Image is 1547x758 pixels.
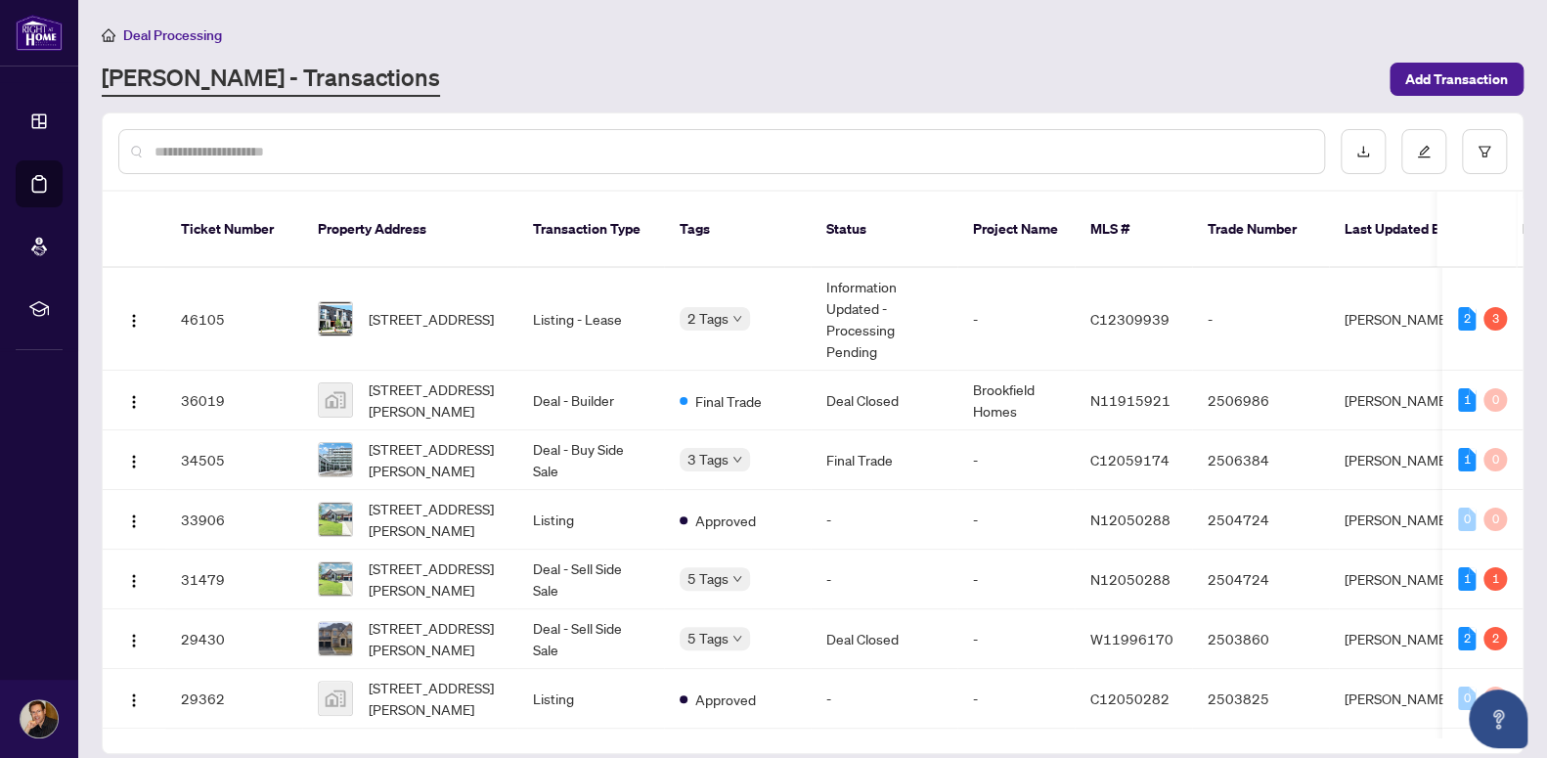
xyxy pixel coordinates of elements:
div: 0 [1458,687,1476,710]
td: - [811,669,957,729]
button: edit [1401,129,1446,174]
td: - [957,490,1075,550]
td: 33906 [165,490,302,550]
td: 46105 [165,268,302,371]
span: home [102,28,115,42]
img: Logo [126,633,142,648]
span: C12309939 [1090,310,1170,328]
td: - [957,550,1075,609]
td: 29362 [165,669,302,729]
div: 1 [1483,567,1507,591]
img: thumbnail-img [319,622,352,655]
button: filter [1462,129,1507,174]
span: Add Transaction [1405,64,1508,95]
td: Deal - Builder [517,371,664,430]
td: - [811,490,957,550]
img: Logo [126,692,142,708]
span: [STREET_ADDRESS][PERSON_NAME] [369,438,502,481]
span: 2 Tags [687,307,729,330]
span: N11915921 [1090,391,1171,409]
td: [PERSON_NAME] [1329,371,1476,430]
span: [STREET_ADDRESS][PERSON_NAME] [369,617,502,660]
div: 0 [1483,448,1507,471]
div: 0 [1458,508,1476,531]
button: Open asap [1469,690,1527,748]
td: Listing - Lease [517,268,664,371]
td: - [957,669,1075,729]
span: edit [1417,145,1431,158]
button: download [1341,129,1386,174]
td: Deal Closed [811,609,957,669]
img: thumbnail-img [319,682,352,715]
a: [PERSON_NAME] - Transactions [102,62,440,97]
button: Logo [118,683,150,714]
button: Add Transaction [1390,63,1524,96]
span: N12050288 [1090,511,1171,528]
img: Logo [126,513,142,529]
td: Deal Closed [811,371,957,430]
td: Deal - Sell Side Sale [517,550,664,609]
td: [PERSON_NAME] [1329,268,1476,371]
div: 2 [1458,307,1476,331]
td: - [957,268,1075,371]
td: 31479 [165,550,302,609]
span: 5 Tags [687,627,729,649]
td: [PERSON_NAME] [1329,669,1476,729]
span: N12050288 [1090,570,1171,588]
td: - [1192,268,1329,371]
img: Logo [126,573,142,589]
span: 3 Tags [687,448,729,470]
td: - [957,430,1075,490]
th: MLS # [1075,192,1192,268]
button: Logo [118,303,150,334]
div: 0 [1483,508,1507,531]
div: 1 [1458,567,1476,591]
span: down [732,314,742,324]
div: 2 [1458,627,1476,650]
td: 2504724 [1192,550,1329,609]
td: Listing [517,669,664,729]
span: W11996170 [1090,630,1173,647]
td: 2503860 [1192,609,1329,669]
span: Deal Processing [123,26,222,44]
td: Information Updated - Processing Pending [811,268,957,371]
td: - [811,550,957,609]
span: download [1356,145,1370,158]
th: Tags [664,192,811,268]
span: [STREET_ADDRESS] [369,308,494,330]
span: [STREET_ADDRESS][PERSON_NAME] [369,557,502,601]
img: thumbnail-img [319,562,352,596]
button: Logo [118,504,150,535]
th: Ticket Number [165,192,302,268]
td: [PERSON_NAME] [1329,550,1476,609]
span: C12059174 [1090,451,1170,468]
button: Logo [118,623,150,654]
td: 34505 [165,430,302,490]
span: Final Trade [695,390,762,412]
div: 2 [1483,627,1507,650]
img: Logo [126,313,142,329]
div: 1 [1458,448,1476,471]
td: Listing [517,490,664,550]
span: down [732,574,742,584]
div: 0 [1483,687,1507,710]
img: Logo [126,454,142,469]
span: C12050282 [1090,690,1170,707]
span: Approved [695,510,756,531]
span: 5 Tags [687,567,729,590]
div: 1 [1458,388,1476,412]
th: Status [811,192,957,268]
button: Logo [118,563,150,595]
td: 2504724 [1192,490,1329,550]
td: 2503825 [1192,669,1329,729]
td: [PERSON_NAME] [1329,430,1476,490]
th: Property Address [302,192,517,268]
button: Logo [118,444,150,475]
img: logo [16,15,63,51]
td: 29430 [165,609,302,669]
img: thumbnail-img [319,383,352,417]
td: 2506384 [1192,430,1329,490]
img: thumbnail-img [319,443,352,476]
td: 36019 [165,371,302,430]
td: Final Trade [811,430,957,490]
